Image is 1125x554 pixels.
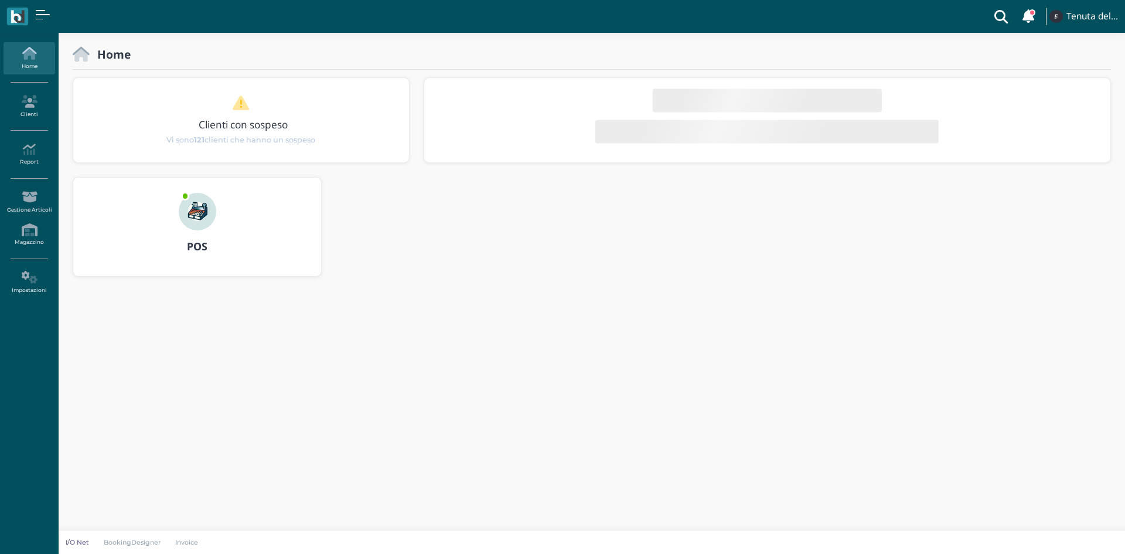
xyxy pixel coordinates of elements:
a: Gestione Articoli [4,186,54,218]
a: Magazzino [4,219,54,251]
b: 121 [194,135,204,144]
div: 1 / 1 [73,78,409,162]
h3: Clienti con sospeso [98,119,388,130]
h4: Tenuta del Barco [1066,12,1118,22]
b: POS [187,239,207,253]
img: ... [179,193,216,230]
iframe: Help widget launcher [1042,518,1115,544]
a: Clienti [4,90,54,123]
img: logo [11,10,24,23]
h2: Home [90,48,131,60]
span: Vi sono clienti che hanno un sospeso [166,134,315,145]
a: ... Tenuta del Barco [1048,2,1118,30]
a: Clienti con sospeso Vi sono121clienti che hanno un sospeso [96,95,386,145]
a: ... POS [73,177,322,291]
img: ... [1049,10,1062,23]
a: Report [4,138,54,171]
a: Home [4,42,54,74]
a: Impostazioni [4,266,54,298]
